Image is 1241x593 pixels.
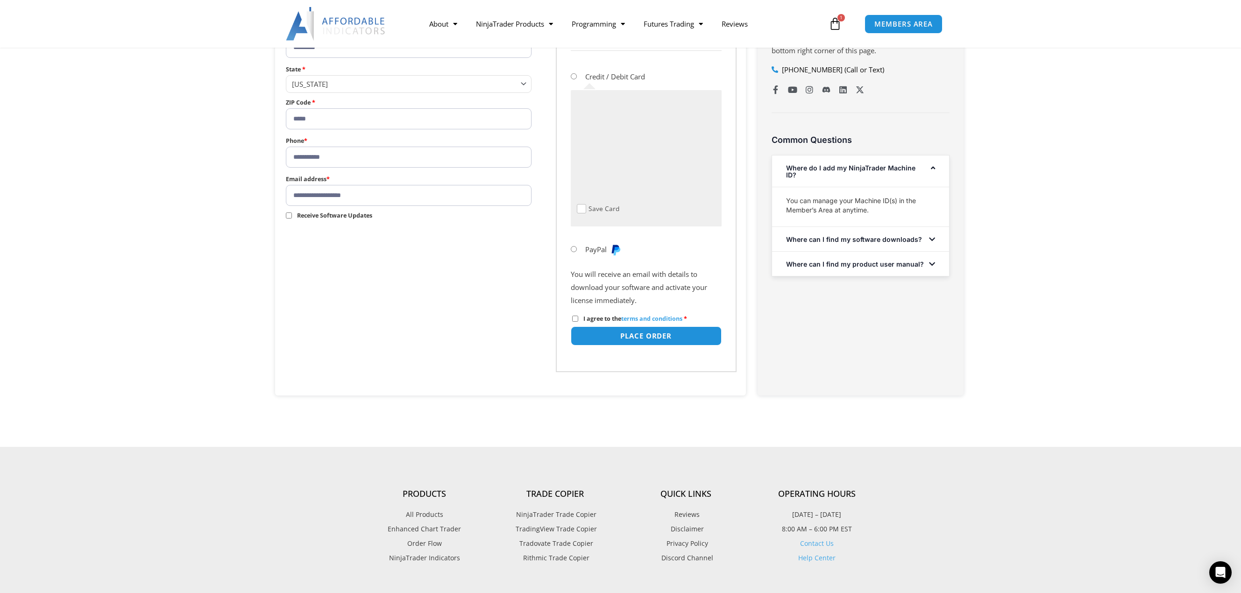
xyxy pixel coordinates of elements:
a: Futures Trading [634,13,712,35]
a: Discord Channel [621,552,752,564]
span: Tradovate Trade Copier [517,537,593,550]
iframe: Secure payment input frame [575,95,713,201]
a: NinjaTrader Trade Copier [490,508,621,521]
a: Where can I find my product user manual? [786,260,924,268]
a: Contact Us [800,539,834,548]
h4: Trade Copier [490,489,621,499]
img: PayPal [610,244,621,255]
a: Reviews [712,13,757,35]
span: Order Flow [407,537,442,550]
a: NinjaTrader Products [467,13,562,35]
label: State [286,64,532,75]
label: Save Card [589,204,619,214]
div: Open Intercom Messenger [1209,561,1232,584]
a: Disclaimer [621,523,752,535]
p: You can manage your Machine ID(s) in the Member’s Area at anytime. [786,196,935,215]
label: Email address [286,173,532,185]
span: I agree to the [583,315,682,323]
span: Disclaimer [668,523,704,535]
label: Phone [286,135,532,147]
span: Receive Software Updates [297,212,372,219]
label: PayPal [585,245,622,254]
a: All Products [359,508,490,521]
a: Programming [562,13,634,35]
input: I agree to theterms and conditions * [572,316,578,322]
a: Rithmic Trade Copier [490,552,621,564]
div: Where do I add my NinjaTrader Machine ID? [772,155,949,187]
div: Where can I find my software downloads? [772,227,949,251]
div: Where can I find my product user manual? [772,252,949,276]
span: TradingView Trade Copier [513,523,597,535]
span: All Products [406,508,443,521]
p: 8:00 AM – 6:00 PM EST [752,523,882,535]
img: LogoAI | Affordable Indicators – NinjaTrader [286,7,386,41]
a: MEMBERS AREA [865,14,943,34]
span: 1 [837,14,845,21]
span: Privacy Policy [664,537,708,550]
span: State [286,75,532,92]
abbr: required [684,315,687,323]
div: Where do I add my NinjaTrader Machine ID? [772,187,949,226]
a: NinjaTrader Indicators [359,552,490,564]
a: Enhanced Chart Trader [359,523,490,535]
a: Tradovate Trade Copier [490,537,621,550]
span: NinjaTrader Trade Copier [514,508,596,521]
h4: Products [359,489,490,499]
span: Reviews [672,508,700,521]
span: Enhanced Chart Trader [388,523,461,535]
span: Discord Channel [659,552,713,564]
a: Help Center [798,553,836,562]
h3: Common Questions [772,134,950,145]
nav: Menu [420,13,826,35]
span: NinjaTrader Indicators [389,552,460,564]
a: Reviews [621,508,752,521]
span: Rithmic Trade Copier [521,552,589,564]
input: Receive Software Updates [286,212,292,219]
a: Where do I add my NinjaTrader Machine ID? [786,164,915,179]
a: Order Flow [359,537,490,550]
label: Credit / Debit Card [585,72,645,81]
a: terms and conditions [621,315,682,323]
a: Privacy Policy [621,537,752,550]
a: About [420,13,467,35]
a: Where can I find my software downloads? [786,235,922,243]
p: [DATE] – [DATE] [752,508,882,521]
h4: Quick Links [621,489,752,499]
p: You will receive an email with details to download your software and activate your license immedi... [571,268,722,307]
span: MEMBERS AREA [874,21,933,28]
a: 1 [815,10,856,37]
h4: Operating Hours [752,489,882,499]
span: [PHONE_NUMBER] (Call or Text) [780,64,884,77]
label: ZIP Code [286,97,532,108]
span: Ohio [292,79,518,89]
button: Place order [571,326,722,346]
a: TradingView Trade Copier [490,523,621,535]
